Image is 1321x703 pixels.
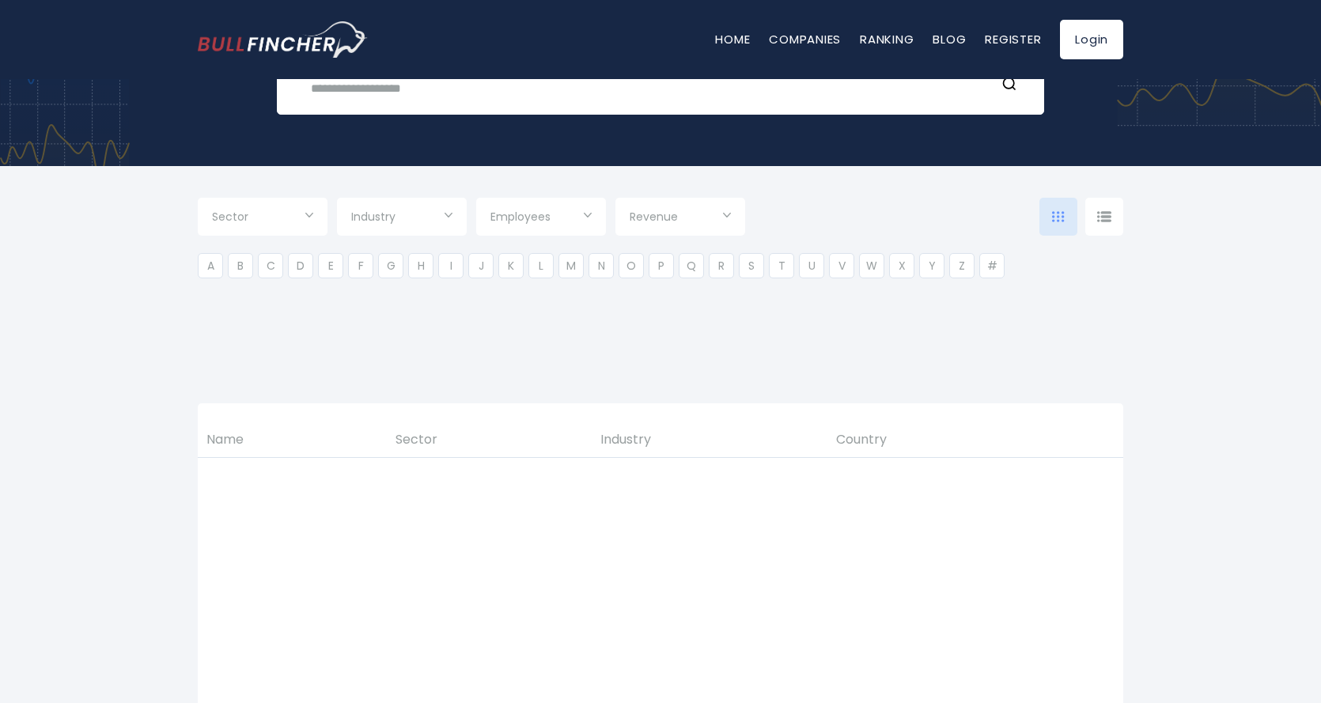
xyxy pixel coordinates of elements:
li: O [619,253,644,278]
span: Sector [212,210,248,224]
li: I [438,253,464,278]
li: P [649,253,674,278]
li: Q [679,253,704,278]
li: Z [949,253,975,278]
img: icon-comp-list-view.svg [1097,211,1111,222]
span: Industry [351,210,396,224]
li: N [589,253,614,278]
li: A [198,253,223,278]
li: V [829,253,854,278]
li: D [288,253,313,278]
button: Search [999,76,1020,96]
li: W [859,253,884,278]
th: Industry [592,423,827,457]
img: icon-comp-grid.svg [1052,211,1065,222]
a: Go to homepage [198,21,368,58]
li: T [769,253,794,278]
span: Revenue [630,210,678,224]
li: X [889,253,914,278]
a: Register [985,31,1041,47]
li: B [228,253,253,278]
li: G [378,253,403,278]
a: Ranking [860,31,914,47]
img: bullfincher logo [198,21,368,58]
li: L [528,253,554,278]
th: Sector [387,423,592,457]
li: H [408,253,433,278]
li: C [258,253,283,278]
input: Selection [212,204,313,232]
li: S [739,253,764,278]
input: Selection [490,204,592,232]
input: Selection [630,204,731,232]
th: Name [198,423,387,457]
th: Country [827,423,1063,457]
li: M [558,253,584,278]
a: Companies [769,31,841,47]
li: K [498,253,524,278]
li: # [979,253,1005,278]
a: Blog [933,31,966,47]
li: U [799,253,824,278]
li: E [318,253,343,278]
li: R [709,253,734,278]
a: Home [715,31,750,47]
li: F [348,253,373,278]
input: Selection [351,204,452,232]
li: J [468,253,494,278]
li: Y [919,253,944,278]
a: Login [1060,20,1123,59]
span: Employees [490,210,551,224]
